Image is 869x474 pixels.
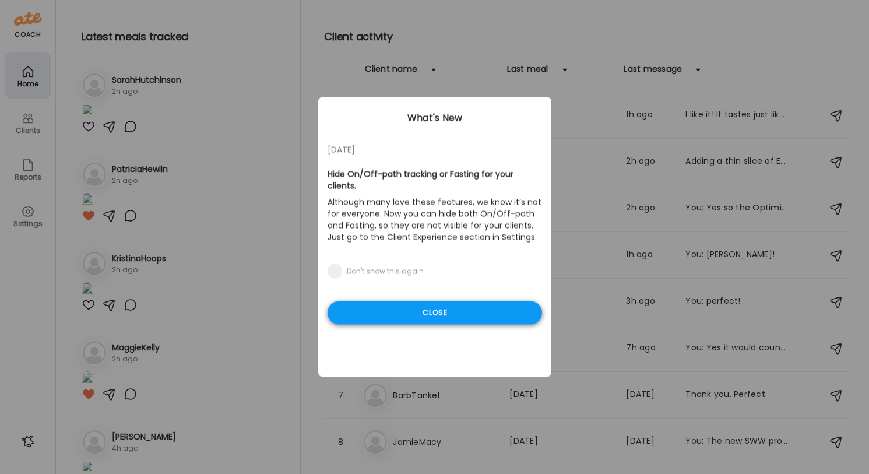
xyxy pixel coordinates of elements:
[347,267,424,276] div: Don't show this again
[318,111,551,125] div: What's New
[328,168,513,192] b: Hide On/Off-path tracking or Fasting for your clients.
[328,143,542,157] div: [DATE]
[328,194,542,245] p: Although many love these features, we know it’s not for everyone. Now you can hide both On/Off-pa...
[328,301,542,325] div: Close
